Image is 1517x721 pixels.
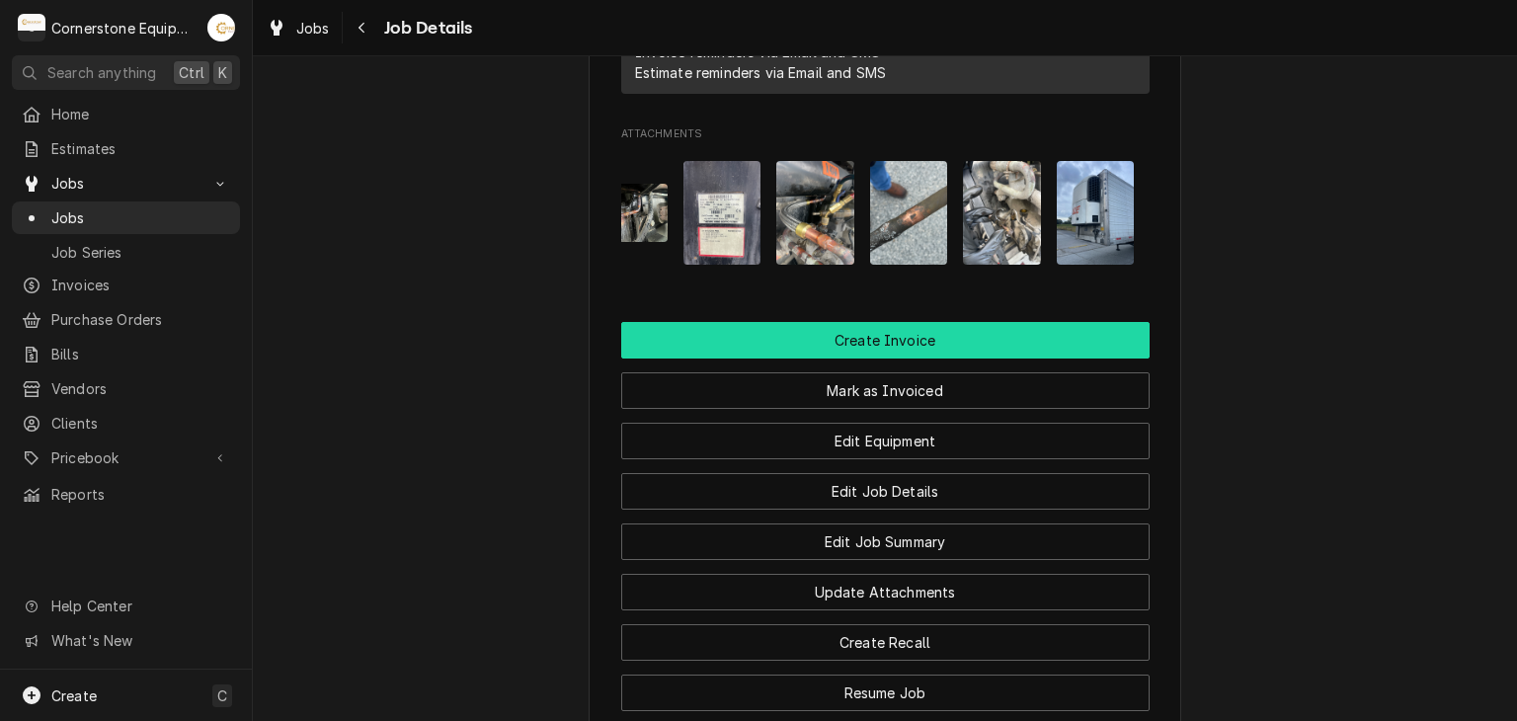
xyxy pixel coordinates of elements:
[12,303,240,336] a: Purchase Orders
[51,104,230,124] span: Home
[378,15,473,41] span: Job Details
[12,132,240,165] a: Estimates
[12,167,240,200] a: Go to Jobs
[12,478,240,511] a: Reports
[347,12,378,43] button: Navigate back
[621,624,1150,661] button: Create Recall
[621,574,1150,610] button: Update Attachments
[635,62,887,83] div: Estimate reminders via Email and SMS
[296,18,330,39] span: Jobs
[51,413,230,434] span: Clients
[621,459,1150,510] div: Button Group Row
[621,372,1150,409] button: Mark as Invoiced
[621,523,1150,560] button: Edit Job Summary
[621,423,1150,459] button: Edit Equipment
[18,14,45,41] div: Cornerstone Equipment Repair, LLC's Avatar
[51,309,230,330] span: Purchase Orders
[621,610,1150,661] div: Button Group Row
[218,62,227,83] span: K
[12,372,240,405] a: Vendors
[51,596,228,616] span: Help Center
[621,145,1150,280] span: Attachments
[683,161,761,265] img: IFfaz3bRRGinIUgloUVj
[18,14,45,41] div: C
[51,173,200,194] span: Jobs
[51,242,230,263] span: Job Series
[621,409,1150,459] div: Button Group Row
[12,55,240,90] button: Search anythingCtrlK
[51,484,230,505] span: Reports
[1057,161,1135,265] img: He9dsmTBSQSDSV6VCkwL
[51,630,228,651] span: What's New
[12,236,240,269] a: Job Series
[12,269,240,301] a: Invoices
[51,275,230,295] span: Invoices
[621,322,1150,359] div: Button Group Row
[621,473,1150,510] button: Edit Job Details
[12,407,240,440] a: Clients
[621,126,1150,280] div: Attachments
[621,126,1150,142] span: Attachments
[776,161,854,265] img: 2LIEtRhTFh7K3SUKyL4Q
[621,675,1150,711] button: Resume Job
[51,447,200,468] span: Pricebook
[179,62,204,83] span: Ctrl
[12,590,240,622] a: Go to Help Center
[621,359,1150,409] div: Button Group Row
[51,378,230,399] span: Vendors
[12,201,240,234] a: Jobs
[621,510,1150,560] div: Button Group Row
[12,338,240,370] a: Bills
[12,98,240,130] a: Home
[621,560,1150,610] div: Button Group Row
[47,62,156,83] span: Search anything
[51,687,97,704] span: Create
[12,441,240,474] a: Go to Pricebook
[51,207,230,228] span: Jobs
[621,322,1150,359] button: Create Invoice
[217,685,227,706] span: C
[51,18,197,39] div: Cornerstone Equipment Repair, LLC
[207,14,235,41] div: AB
[207,14,235,41] div: Andrew Buigues's Avatar
[621,661,1150,711] div: Button Group Row
[259,12,338,44] a: Jobs
[12,624,240,657] a: Go to What's New
[51,138,230,159] span: Estimates
[870,161,948,265] img: 5JJQ8NaQM62H0YG5DbQv
[963,161,1041,265] img: 4rMdKFRwWAAGneQW1drA
[590,184,668,242] img: b3NR7bUSvu1Mo1pvBCrV
[51,344,230,364] span: Bills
